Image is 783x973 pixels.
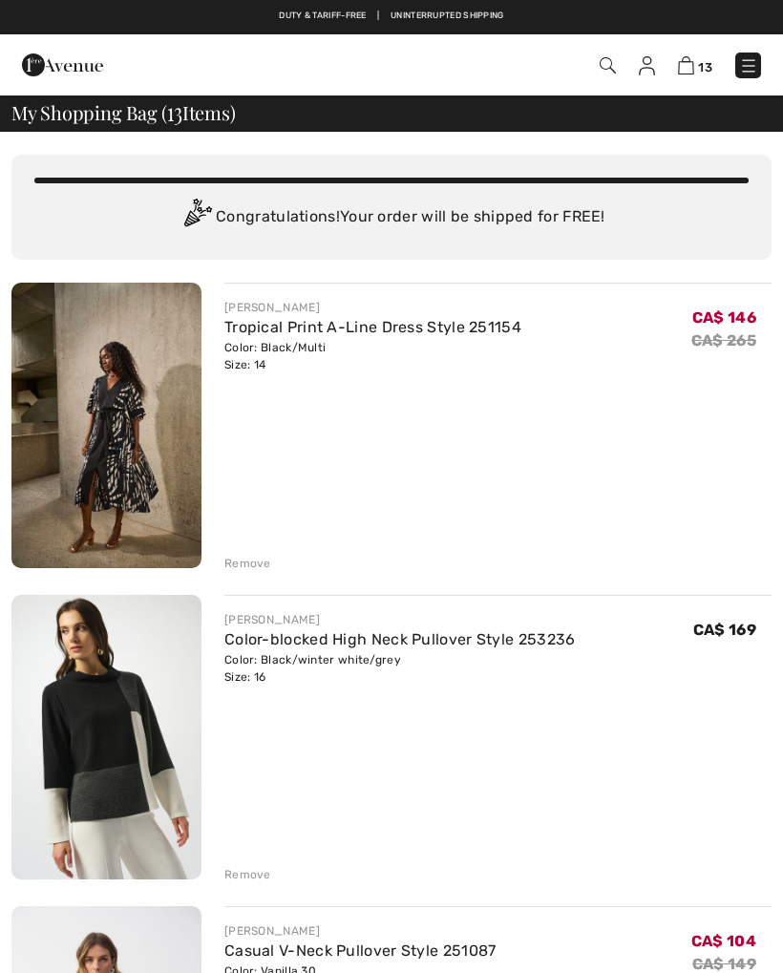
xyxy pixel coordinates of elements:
span: CA$ 104 [691,932,756,950]
a: Color-blocked High Neck Pullover Style 253236 [224,630,576,648]
div: Congratulations! Your order will be shipped for FREE! [34,199,749,237]
img: My Info [639,56,655,75]
img: Search [600,57,616,74]
div: [PERSON_NAME] [224,922,497,940]
div: [PERSON_NAME] [224,611,576,628]
img: Congratulation2.svg [178,199,216,237]
span: 13 [698,60,712,74]
span: My Shopping Bag ( Items) [11,103,236,122]
img: Menu [739,56,758,75]
div: [PERSON_NAME] [224,299,521,316]
img: 1ère Avenue [22,46,103,84]
a: Casual V-Neck Pullover Style 251087 [224,941,497,960]
s: CA$ 149 [692,955,756,973]
div: Color: Black/Multi Size: 14 [224,339,521,373]
img: Tropical Print A-Line Dress Style 251154 [11,283,201,568]
img: Color-blocked High Neck Pullover Style 253236 [11,595,201,879]
span: CA$ 169 [693,621,756,639]
s: CA$ 265 [691,331,756,349]
img: Shopping Bag [678,56,694,74]
a: 13 [678,53,712,76]
a: Tropical Print A-Line Dress Style 251154 [224,318,521,336]
div: Color: Black/winter white/grey Size: 16 [224,651,576,686]
div: Remove [224,555,271,572]
span: 13 [167,98,182,123]
a: 1ère Avenue [22,54,103,73]
span: CA$ 146 [692,308,756,327]
div: Remove [224,866,271,883]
